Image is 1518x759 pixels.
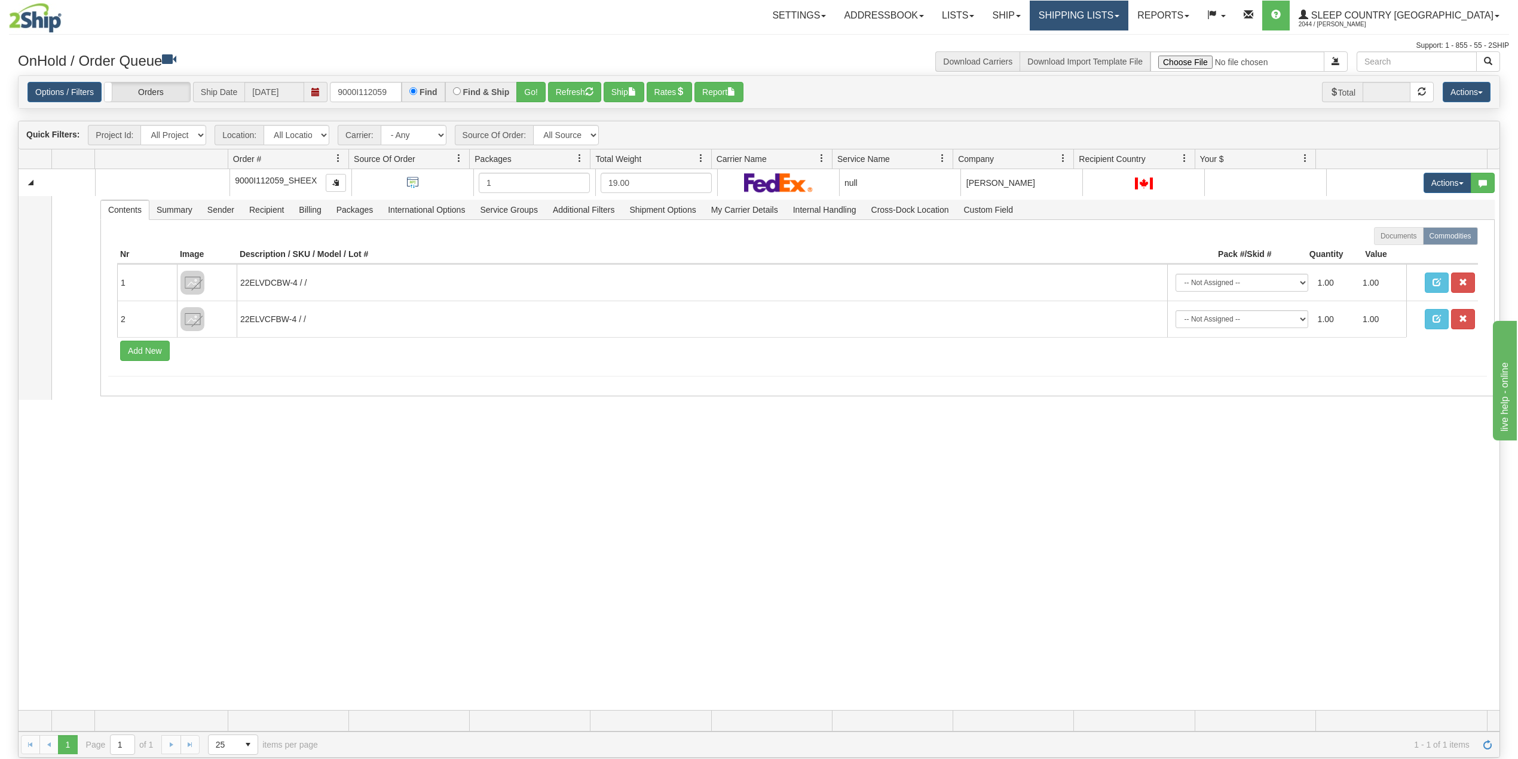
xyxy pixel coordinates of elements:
[1295,148,1315,169] a: Your $ filter column settings
[335,740,1470,749] span: 1 - 1 of 1 items
[786,200,864,219] span: Internal Handling
[9,3,62,33] img: logo2044.jpg
[329,200,380,219] span: Packages
[200,200,241,219] span: Sender
[1128,1,1198,30] a: Reports
[23,175,38,190] a: Collapse
[1476,51,1500,72] button: Search
[27,82,102,102] a: Options / Filters
[704,200,785,219] span: My Carrier Details
[105,82,190,102] label: Orders
[9,41,1509,51] div: Support: 1 - 855 - 55 - 2SHIP
[717,153,767,165] span: Carrier Name
[9,7,111,22] div: live help - online
[1174,148,1195,169] a: Recipient Country filter column settings
[1030,1,1128,30] a: Shipping lists
[943,57,1012,66] a: Download Carriers
[1167,245,1275,264] th: Pack #/Skid #
[570,148,590,169] a: Packages filter column settings
[117,301,177,337] td: 2
[177,245,237,264] th: Image
[837,153,890,165] span: Service Name
[237,264,1167,301] td: 22ELVDCBW-4 / /
[958,153,994,165] span: Company
[1313,269,1358,296] td: 1.00
[354,153,415,165] span: Source Of Order
[88,125,140,145] span: Project Id:
[101,200,149,219] span: Contents
[1424,173,1471,193] button: Actions
[932,148,953,169] a: Service Name filter column settings
[812,148,832,169] a: Carrier Name filter column settings
[622,200,703,219] span: Shipment Options
[58,735,77,754] span: Page 1
[1357,51,1477,72] input: Search
[326,174,346,192] button: Copy to clipboard
[473,200,544,219] span: Service Groups
[19,121,1499,149] div: grid toolbar
[546,200,622,219] span: Additional Filters
[1313,305,1358,333] td: 1.00
[242,200,291,219] span: Recipient
[1478,735,1497,754] a: Refresh
[455,125,534,145] span: Source Of Order:
[208,734,258,755] span: Page sizes drop down
[235,176,317,185] span: 9000I112059_SHEEX
[595,153,641,165] span: Total Weight
[647,82,693,102] button: Rates
[120,341,170,361] button: Add New
[180,271,204,295] img: 8DAB37Fk3hKpn3AAAAAElFTkSuQmCC
[1027,57,1143,66] a: Download Import Template File
[864,200,956,219] span: Cross-Dock Location
[839,169,961,196] td: null
[111,735,134,754] input: Page 1
[1358,305,1403,333] td: 1.00
[449,148,469,169] a: Source Of Order filter column settings
[237,301,1167,337] td: 22ELVCFBW-4 / /
[1491,319,1517,440] iframe: chat widget
[238,735,258,754] span: select
[117,264,177,301] td: 1
[475,153,511,165] span: Packages
[604,82,644,102] button: Ship
[208,734,318,755] span: items per page
[420,88,437,96] label: Find
[1299,19,1388,30] span: 2044 / [PERSON_NAME]
[548,82,601,102] button: Refresh
[691,148,711,169] a: Total Weight filter column settings
[763,1,835,30] a: Settings
[215,125,264,145] span: Location:
[1053,148,1073,169] a: Company filter column settings
[330,82,402,102] input: Order #
[516,82,546,102] button: Go!
[1346,245,1406,264] th: Value
[1423,227,1478,245] label: Commodities
[18,51,750,69] h3: OnHold / Order Queue
[933,1,983,30] a: Lists
[233,153,261,165] span: Order #
[1322,82,1363,102] span: Total
[149,200,200,219] span: Summary
[381,200,472,219] span: International Options
[86,734,154,755] span: Page of 1
[1200,153,1224,165] span: Your $
[1275,245,1346,264] th: Quantity
[744,173,813,192] img: FedEx Express®
[1135,177,1153,189] img: CA
[1079,153,1145,165] span: Recipient Country
[338,125,381,145] span: Carrier:
[983,1,1029,30] a: Ship
[26,128,79,140] label: Quick Filters:
[292,200,328,219] span: Billing
[1290,1,1508,30] a: Sleep Country [GEOGRAPHIC_DATA] 2044 / [PERSON_NAME]
[180,307,204,331] img: 8DAB37Fk3hKpn3AAAAAElFTkSuQmCC
[237,245,1167,264] th: Description / SKU / Model / Lot #
[1150,51,1324,72] input: Import
[216,739,231,751] span: 25
[403,173,423,192] img: API
[1374,227,1424,245] label: Documents
[117,245,177,264] th: Nr
[193,82,244,102] span: Ship Date
[957,200,1020,219] span: Custom Field
[1443,82,1491,102] button: Actions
